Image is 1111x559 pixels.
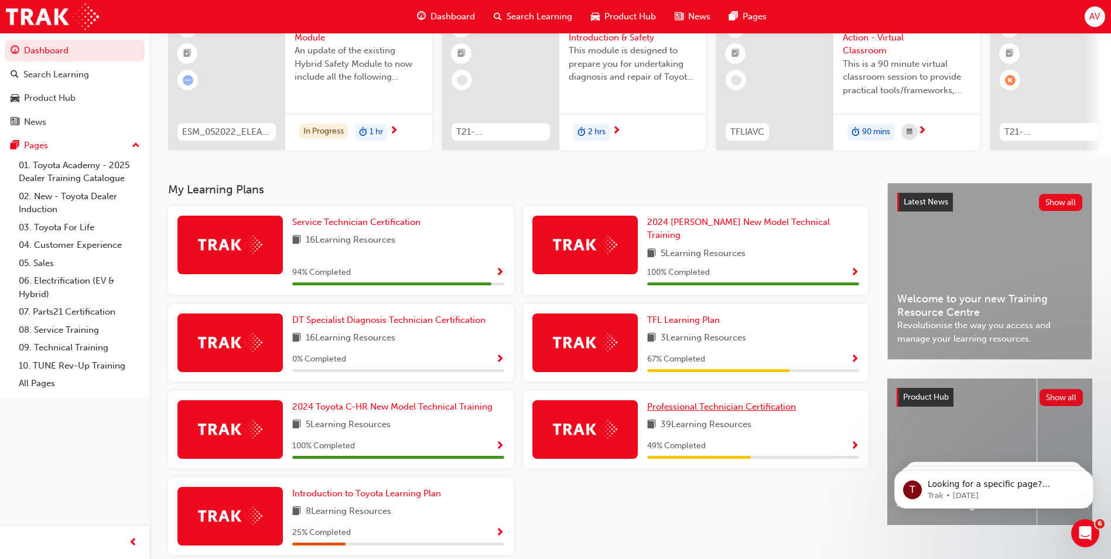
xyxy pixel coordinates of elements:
[731,46,740,62] span: booktick-icon
[647,439,706,453] span: 49 % Completed
[198,420,262,438] img: Trak
[850,265,859,280] button: Show Progress
[430,10,475,23] span: Dashboard
[5,135,145,156] button: Pages
[495,439,504,454] button: Show Progress
[897,319,1082,345] span: Revolutionise the way you access and manage your learning resources.
[647,266,710,279] span: 100 % Completed
[5,64,145,86] a: Search Learning
[132,138,140,154] span: up-icon
[6,4,99,30] img: Trak
[731,75,741,86] span: learningRecordVerb_NONE-icon
[442,8,706,150] a: 0T21-FOD_HVIS_PREREQElectrification Introduction & SafetyThis module is designed to prepare you f...
[647,401,796,412] span: Professional Technician Certification
[675,9,683,24] span: news-icon
[24,91,76,105] div: Product Hub
[292,418,301,432] span: book-icon
[292,217,421,227] span: Service Technician Certification
[14,156,145,188] a: 01. Toyota Academy - 2025 Dealer Training Catalogue
[11,46,19,56] span: guage-icon
[14,272,145,303] a: 06. Electrification (EV & Hybrid)
[494,9,502,24] span: search-icon
[292,216,425,229] a: Service Technician Certification
[1005,75,1016,86] span: learningRecordVerb_FAIL-icon
[292,233,301,248] span: book-icon
[887,183,1092,360] a: Latest NewsShow allWelcome to your new Training Resource CentreRevolutionise the way you access a...
[456,125,545,139] span: T21-FOD_HVIS_PREREQ
[1089,10,1100,23] span: AV
[661,331,746,346] span: 3 Learning Resources
[292,400,497,414] a: 2024 Toyota C-HR New Model Technical Training
[299,124,348,139] div: In Progress
[612,126,621,137] span: next-icon
[292,266,351,279] span: 94 % Completed
[183,75,193,86] span: learningRecordVerb_ATTEMPT-icon
[647,216,859,242] a: 2024 [PERSON_NAME] New Model Technical Training
[647,313,724,327] a: TFL Learning Plan
[14,236,145,254] a: 04. Customer Experience
[918,126,927,137] span: next-icon
[843,57,970,97] span: This is a 90 minute virtual classroom session to provide practical tools/frameworks, behaviours a...
[14,374,145,393] a: All Pages
[877,445,1111,527] iframe: Intercom notifications message
[604,10,656,23] span: Product Hub
[495,268,504,278] span: Show Progress
[730,125,764,139] span: TFLIAVC
[903,392,949,402] span: Product Hub
[292,505,301,519] span: book-icon
[359,125,367,140] span: duration-icon
[14,188,145,219] a: 02. New - Toyota Dealer Induction
[168,8,432,150] a: 0ESM_052022_ELEARNElectrification Safety ModuleAn update of the existing Hybrid Safety Module to ...
[743,10,767,23] span: Pages
[688,10,710,23] span: News
[14,219,145,237] a: 03. Toyota For Life
[14,254,145,272] a: 05. Sales
[306,331,395,346] span: 16 Learning Resources
[292,526,351,540] span: 25 % Completed
[1095,519,1105,529] span: 6
[5,111,145,133] a: News
[720,5,776,29] a: pages-iconPages
[1040,389,1083,406] button: Show all
[495,441,504,452] span: Show Progress
[569,44,696,84] span: This module is designed to prepare you for undertaking diagnosis and repair of Toyota & Lexus Ele...
[852,125,860,140] span: duration-icon
[408,5,484,29] a: guage-iconDashboard
[11,141,19,151] span: pages-icon
[647,247,656,261] span: book-icon
[495,265,504,280] button: Show Progress
[647,418,656,432] span: book-icon
[168,183,869,196] h3: My Learning Plans
[495,526,504,540] button: Show Progress
[23,68,89,81] div: Search Learning
[495,355,504,365] span: Show Progress
[306,418,391,432] span: 5 Learning Resources
[897,388,1083,407] a: Product HubShow all
[292,439,355,453] span: 100 % Completed
[292,313,490,327] a: DT Specialist Diagnosis Technician Certification
[850,352,859,367] button: Show Progress
[843,18,970,57] span: Toyota For Life In Action - Virtual Classroom
[198,507,262,525] img: Trak
[183,46,192,62] span: booktick-icon
[14,321,145,339] a: 08. Service Training
[1039,194,1083,211] button: Show all
[292,353,346,366] span: 0 % Completed
[553,333,617,352] img: Trak
[1004,125,1093,139] span: T21-PTEL_SR_PRE_EXAM
[904,197,948,207] span: Latest News
[897,292,1082,319] span: Welcome to your new Training Resource Centre
[850,439,859,454] button: Show Progress
[457,46,466,62] span: booktick-icon
[14,303,145,321] a: 07. Parts21 Certification
[495,352,504,367] button: Show Progress
[292,487,446,500] a: Introduction to Toyota Learning Plan
[553,420,617,438] img: Trak
[850,355,859,365] span: Show Progress
[14,339,145,357] a: 09. Technical Training
[582,5,665,29] a: car-iconProduct Hub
